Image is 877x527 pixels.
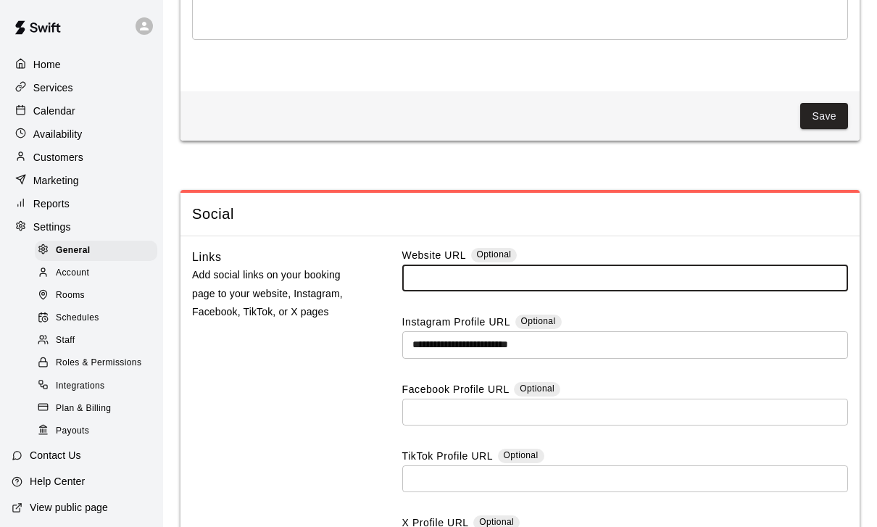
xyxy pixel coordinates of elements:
[12,170,151,191] a: Marketing
[33,196,70,211] p: Reports
[479,517,514,527] span: Optional
[35,262,163,284] a: Account
[402,248,466,265] label: Website URL
[192,204,848,224] span: Social
[12,54,151,75] a: Home
[192,248,222,267] h6: Links
[521,316,556,326] span: Optional
[35,421,157,441] div: Payouts
[35,331,157,351] div: Staff
[30,474,85,489] p: Help Center
[56,333,75,348] span: Staff
[800,103,848,130] button: Save
[35,307,163,330] a: Schedules
[402,449,493,465] label: TikTok Profile URL
[12,216,151,238] a: Settings
[33,127,83,141] p: Availability
[35,308,157,328] div: Schedules
[477,249,512,260] span: Optional
[35,375,163,397] a: Integrations
[56,266,89,281] span: Account
[35,352,163,375] a: Roles & Permissions
[35,285,163,307] a: Rooms
[35,241,157,261] div: General
[56,289,85,303] span: Rooms
[35,376,157,397] div: Integrations
[35,239,163,262] a: General
[35,397,163,420] a: Plan & Billing
[12,123,151,145] a: Availability
[56,402,111,416] span: Plan & Billing
[33,80,73,95] p: Services
[56,356,141,370] span: Roles & Permissions
[192,266,362,321] p: Add social links on your booking page to your website, Instagram, Facebook, TikTok, or X pages
[33,150,83,165] p: Customers
[402,382,510,399] label: Facebook Profile URL
[33,57,61,72] p: Home
[33,173,79,188] p: Marketing
[33,104,75,118] p: Calendar
[35,286,157,306] div: Rooms
[35,330,163,352] a: Staff
[56,379,105,394] span: Integrations
[12,193,151,215] a: Reports
[35,420,163,442] a: Payouts
[33,220,71,234] p: Settings
[56,311,99,325] span: Schedules
[56,244,91,258] span: General
[35,353,157,373] div: Roles & Permissions
[56,424,89,439] span: Payouts
[12,77,151,99] a: Services
[12,100,151,122] a: Calendar
[402,315,510,331] label: Instagram Profile URL
[520,383,554,394] span: Optional
[12,146,151,168] a: Customers
[35,263,157,283] div: Account
[30,500,108,515] p: View public page
[30,448,81,462] p: Contact Us
[504,450,539,460] span: Optional
[35,399,157,419] div: Plan & Billing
